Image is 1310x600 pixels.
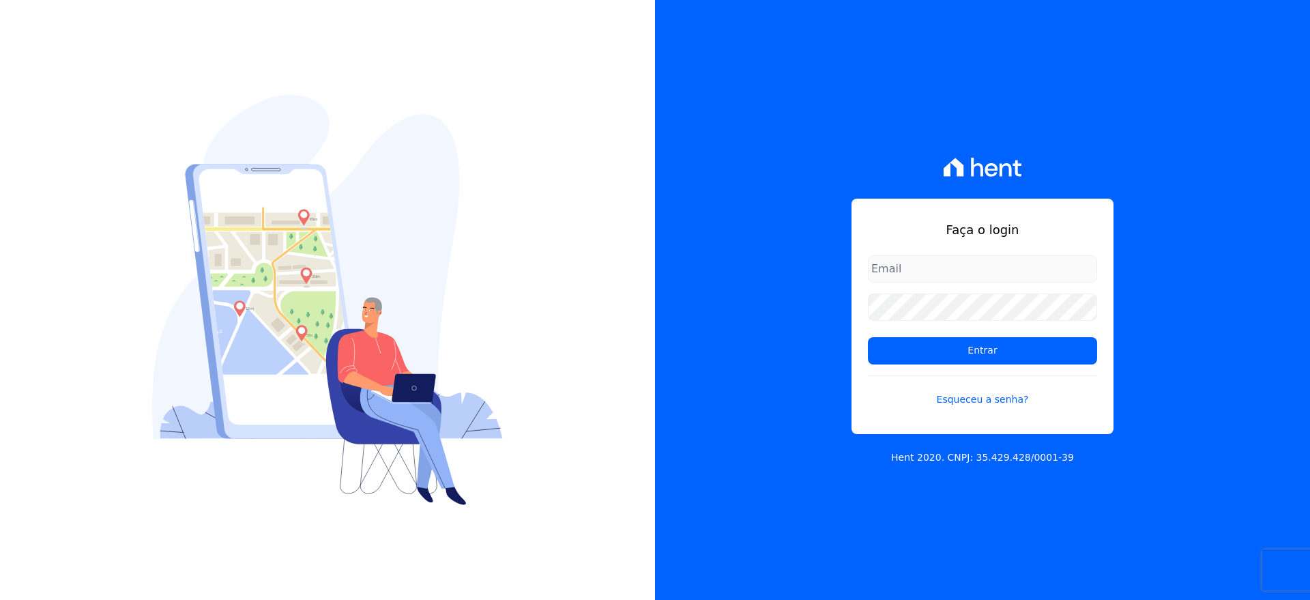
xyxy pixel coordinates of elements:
[152,95,503,505] img: Login
[891,451,1074,465] p: Hent 2020. CNPJ: 35.429.428/0001-39
[868,337,1097,365] input: Entrar
[868,220,1097,239] h1: Faça o login
[868,375,1097,407] a: Esqueceu a senha?
[868,255,1097,283] input: Email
